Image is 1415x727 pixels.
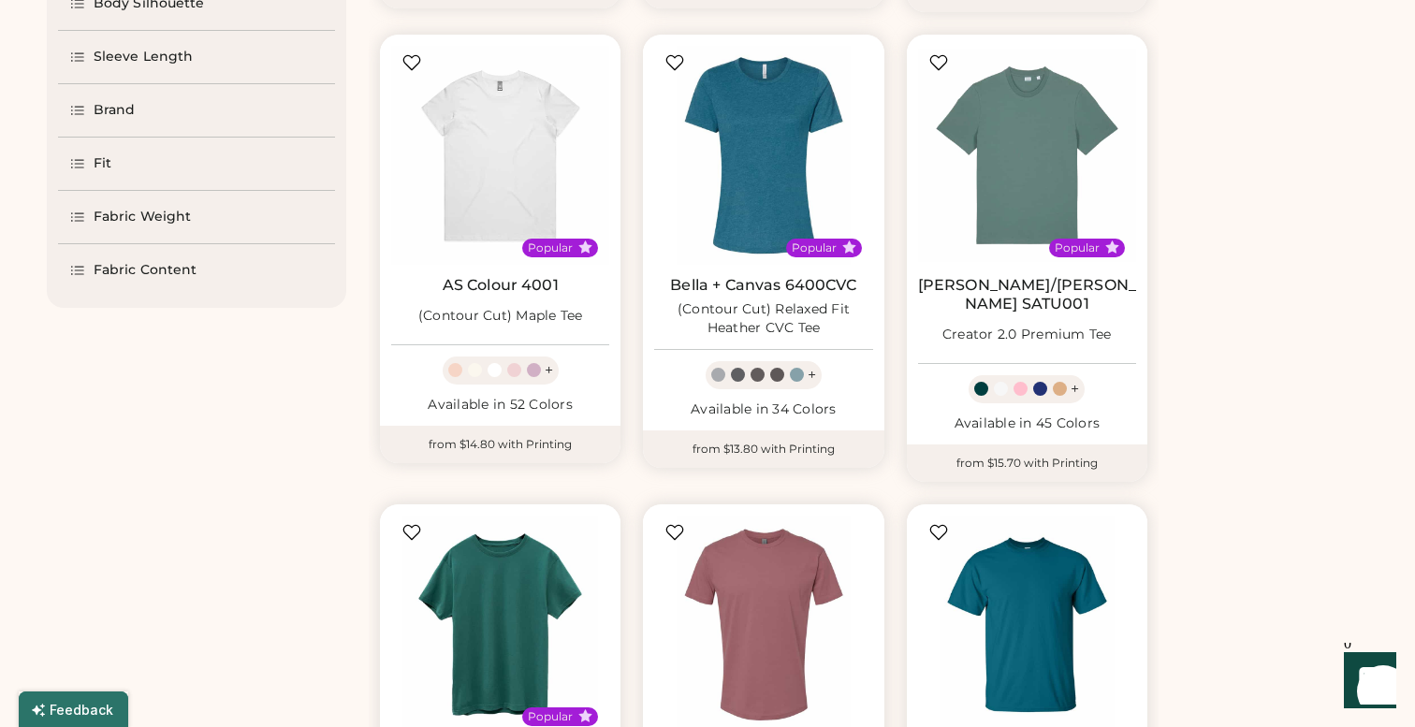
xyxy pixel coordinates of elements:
[94,154,111,173] div: Fit
[654,300,872,338] div: (Contour Cut) Relaxed Fit Heather CVC Tee
[1055,240,1100,255] div: Popular
[1326,643,1407,723] iframe: Front Chat
[578,709,592,723] button: Popular Style
[842,240,856,254] button: Popular Style
[94,101,136,120] div: Brand
[808,365,816,385] div: +
[792,240,837,255] div: Popular
[391,46,609,264] img: AS Colour 4001 (Contour Cut) Maple Tee
[391,396,609,414] div: Available in 52 Colors
[528,240,573,255] div: Popular
[418,307,583,326] div: (Contour Cut) Maple Tee
[443,276,559,295] a: AS Colour 4001
[918,276,1136,313] a: [PERSON_NAME]/[PERSON_NAME] SATU001
[94,208,191,226] div: Fabric Weight
[380,426,620,463] div: from $14.80 with Printing
[918,46,1136,264] img: Stanley/Stella SATU001 Creator 2.0 Premium Tee
[643,430,883,468] div: from $13.80 with Printing
[654,46,872,264] img: BELLA + CANVAS 6400CVC (Contour Cut) Relaxed Fit Heather CVC Tee
[670,276,856,295] a: Bella + Canvas 6400CVC
[545,360,553,381] div: +
[94,48,193,66] div: Sleeve Length
[1105,240,1119,254] button: Popular Style
[1071,379,1079,400] div: +
[654,400,872,419] div: Available in 34 Colors
[578,240,592,254] button: Popular Style
[918,414,1136,433] div: Available in 45 Colors
[528,709,573,724] div: Popular
[94,261,197,280] div: Fabric Content
[942,326,1112,344] div: Creator 2.0 Premium Tee
[907,444,1147,482] div: from $15.70 with Printing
